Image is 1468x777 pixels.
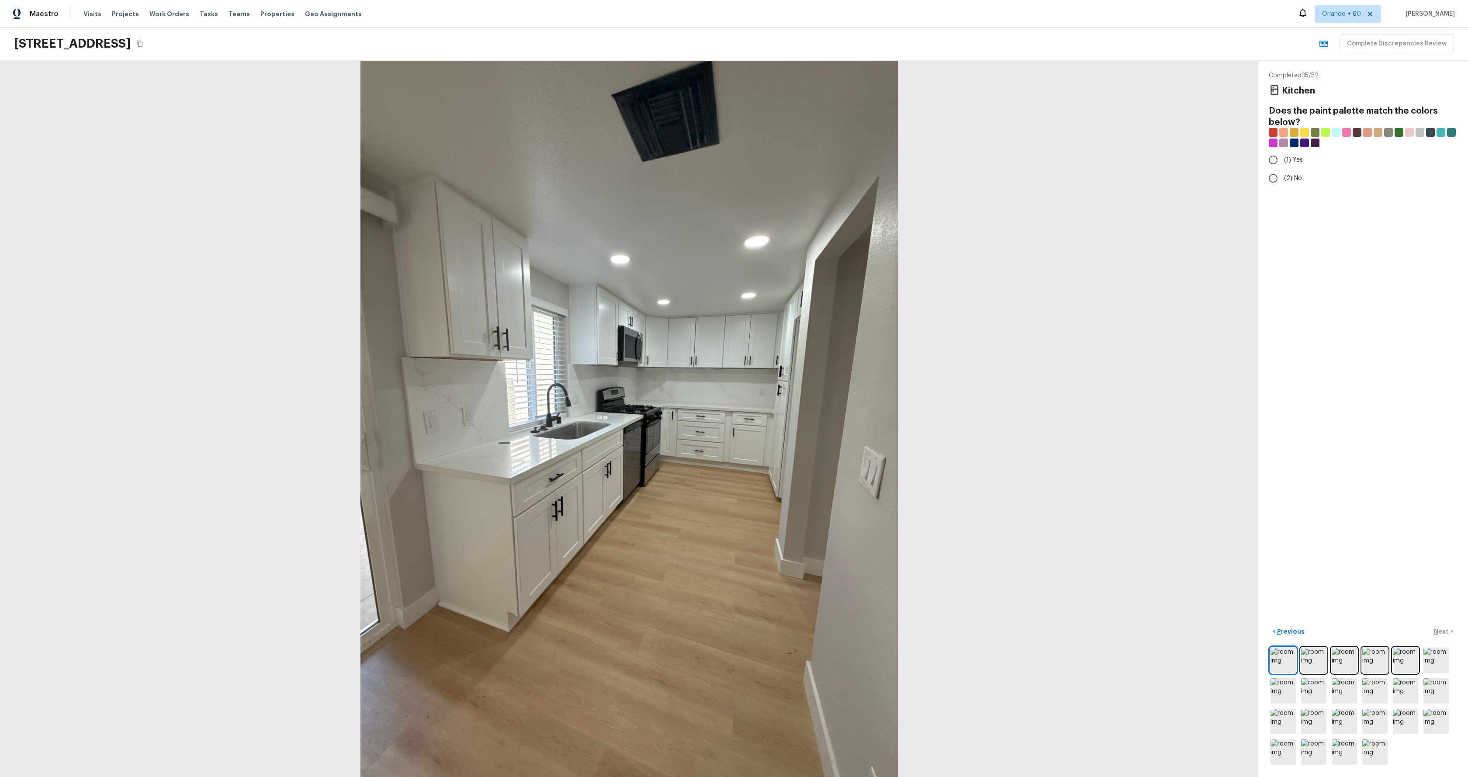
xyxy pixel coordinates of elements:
img: room img [1393,709,1418,734]
h4: Does the paint palette match the colors below? [1269,105,1458,128]
img: room img [1362,739,1388,765]
span: Orlando + 60 [1322,10,1361,18]
span: Maestro [30,10,59,18]
button: Copy Address [134,38,145,49]
img: room img [1362,709,1388,734]
p: Completed 35 / 52 [1269,71,1458,80]
img: room img [1271,739,1296,765]
img: room img [1362,648,1388,673]
img: room img [1332,709,1357,734]
img: room img [1393,648,1418,673]
img: room img [1301,678,1326,704]
button: <Previous [1269,624,1308,639]
img: room img [1271,678,1296,704]
h2: [STREET_ADDRESS] [14,36,131,52]
img: room img [1271,648,1296,673]
img: room img [1423,648,1449,673]
img: room img [1423,709,1449,734]
img: room img [1393,678,1418,704]
span: Teams [229,10,250,18]
img: room img [1332,678,1357,704]
img: room img [1332,648,1357,673]
span: Properties [260,10,294,18]
img: room img [1301,709,1326,734]
img: room img [1332,739,1357,765]
span: Tasks [200,11,218,17]
p: Previous [1275,627,1305,636]
span: Geo Assignments [305,10,362,18]
span: Projects [112,10,139,18]
span: Work Orders [149,10,189,18]
img: room img [1362,678,1388,704]
span: [PERSON_NAME] [1402,10,1455,18]
img: room img [1301,739,1326,765]
img: room img [1301,648,1326,673]
span: Visits [83,10,101,18]
img: room img [1271,709,1296,734]
img: room img [1423,678,1449,704]
h4: Kitchen [1282,85,1315,97]
span: (1) Yes [1284,156,1303,164]
span: (2) No [1284,174,1302,183]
